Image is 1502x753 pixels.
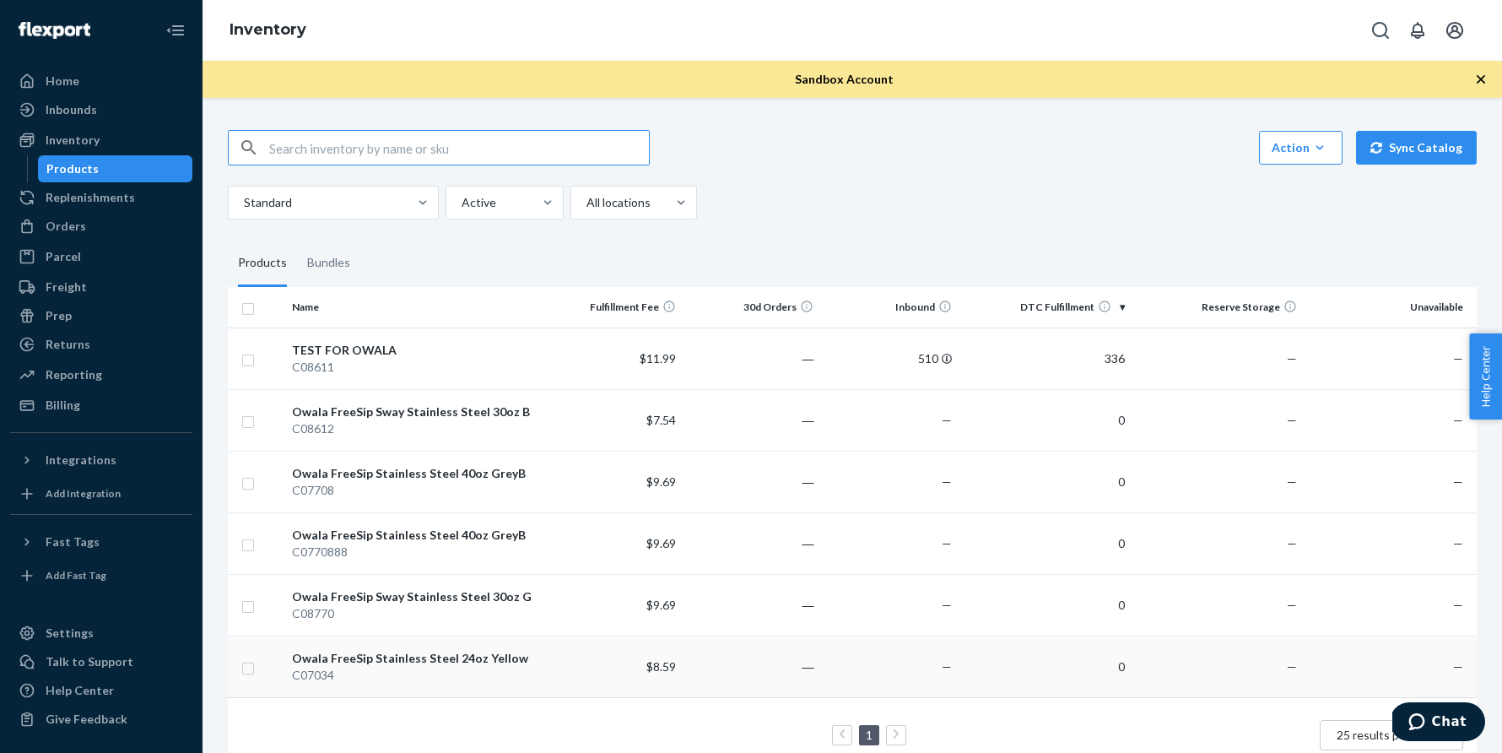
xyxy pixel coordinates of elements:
span: — [1453,413,1463,427]
div: Owala FreeSip Stainless Steel 24oz Yellow [292,650,538,667]
span: Sandbox Account [795,72,894,86]
span: $8.59 [646,659,676,674]
span: — [1287,659,1297,674]
span: — [1453,351,1463,366]
div: C08612 [292,420,538,437]
button: Integrations [10,447,192,474]
span: — [1287,413,1297,427]
div: Add Fast Tag [46,568,106,582]
span: $9.69 [646,474,676,489]
button: Talk to Support [10,648,192,675]
th: Unavailable [1304,287,1477,328]
div: Inbounds [46,101,97,118]
div: Settings [46,625,94,642]
a: Home [10,68,192,95]
div: Fast Tags [46,534,100,550]
span: — [1453,598,1463,612]
div: Products [46,160,99,177]
td: ― [683,451,821,512]
div: C07708 [292,482,538,499]
a: Replenishments [10,184,192,211]
a: Add Fast Tag [10,562,192,589]
button: Close Navigation [159,14,192,47]
div: TEST FOR OWALA [292,342,538,359]
button: Open Search Box [1364,14,1397,47]
button: Help Center [1469,333,1502,420]
span: $9.69 [646,536,676,550]
a: Inbounds [10,96,192,123]
span: — [942,413,952,427]
td: 510 [820,328,959,389]
a: Page 1 is your current page [862,728,876,742]
a: Orders [10,213,192,240]
td: ― [683,636,821,697]
div: Add Integration [46,486,121,501]
a: Inventory [230,20,306,39]
button: Action [1259,131,1343,165]
span: $7.54 [646,413,676,427]
iframe: Opens a widget where you can chat to one of our agents [1392,702,1485,745]
input: Active [460,194,462,211]
ol: breadcrumbs [216,6,320,55]
div: Parcel [46,248,81,265]
div: Action [1272,139,1330,156]
span: — [1287,598,1297,612]
a: Returns [10,331,192,358]
a: Settings [10,620,192,647]
div: Returns [46,336,90,353]
input: Standard [242,194,244,211]
div: Owala FreeSip Sway Stainless Steel 30oz B [292,404,538,420]
button: Sync Catalog [1356,131,1477,165]
span: — [942,536,952,550]
div: C07034 [292,667,538,684]
div: Owala FreeSip Stainless Steel 40oz GreyB [292,465,538,482]
div: Products [238,240,287,287]
td: 0 [959,512,1132,574]
a: Freight [10,274,192,301]
span: — [1287,536,1297,550]
div: Integrations [46,452,116,469]
td: ― [683,389,821,451]
span: — [1453,659,1463,674]
a: Add Integration [10,480,192,507]
th: Fulfillment Fee [544,287,683,328]
td: 0 [959,389,1132,451]
div: Reporting [46,366,102,383]
input: All locations [585,194,586,211]
a: Reporting [10,361,192,388]
a: Prep [10,302,192,329]
div: Home [46,73,79,89]
div: Replenishments [46,189,135,206]
th: Reserve Storage [1132,287,1305,328]
td: 0 [959,574,1132,636]
td: 0 [959,451,1132,512]
div: Orders [46,218,86,235]
a: Inventory [10,127,192,154]
span: $9.69 [646,598,676,612]
th: 30d Orders [683,287,821,328]
a: Help Center [10,677,192,704]
th: Name [285,287,544,328]
span: — [1287,351,1297,366]
button: Open notifications [1401,14,1434,47]
span: — [1287,474,1297,489]
a: Parcel [10,243,192,270]
span: — [942,474,952,489]
div: Owala FreeSip Sway Stainless Steel 30oz G [292,588,538,605]
span: — [942,598,952,612]
div: Give Feedback [46,711,127,728]
div: Freight [46,279,87,295]
div: C08611 [292,359,538,376]
input: Search inventory by name or sku [269,131,649,165]
td: ― [683,512,821,574]
span: $11.99 [640,351,676,366]
span: — [1453,474,1463,489]
th: DTC Fulfillment [959,287,1132,328]
td: 336 [959,328,1132,389]
button: Fast Tags [10,528,192,555]
a: Billing [10,392,192,419]
div: Talk to Support [46,653,133,670]
div: Inventory [46,132,100,149]
div: Owala FreeSip Stainless Steel 40oz GreyB [292,527,538,544]
div: Prep [46,307,72,324]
